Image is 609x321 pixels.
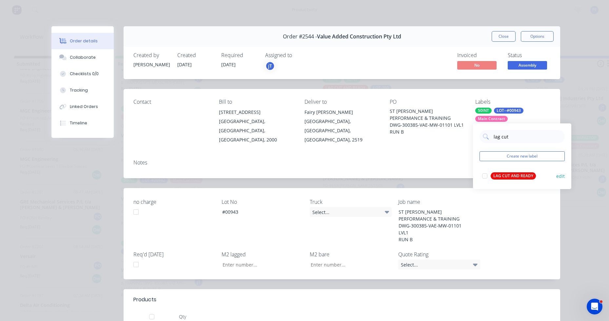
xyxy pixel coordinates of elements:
[390,99,465,105] div: PO
[305,260,392,269] input: Enter number...
[480,151,565,161] button: Create new label
[265,52,331,58] div: Assigned to
[398,198,480,206] label: Job name
[70,87,88,93] div: Tracking
[222,198,304,206] label: Lot No
[219,108,294,144] div: [STREET_ADDRESS][GEOGRAPHIC_DATA], [GEOGRAPHIC_DATA], [GEOGRAPHIC_DATA], 2000
[51,66,114,82] button: Checklists 0/0
[133,99,208,105] div: Contact
[265,61,275,71] button: jT
[177,52,213,58] div: Created
[222,250,304,258] label: M2 lagged
[317,33,401,40] span: Value Added Construction Pty Ltd
[221,52,257,58] div: Required
[310,198,392,206] label: Truck
[51,115,114,131] button: Timeline
[508,61,547,69] span: Assembly
[398,260,480,269] div: Select...
[494,108,523,114] div: LOT--#00943
[393,207,475,244] div: ST [PERSON_NAME] PERFORMANCE & TRAINING DWG-300385-VAE-MW-01101 LVL1 RUN B
[475,108,492,114] div: 50INT
[304,108,380,144] div: Fairy [PERSON_NAME][GEOGRAPHIC_DATA], [GEOGRAPHIC_DATA], [GEOGRAPHIC_DATA], 2519
[556,173,565,180] button: edit
[70,71,99,77] div: Checklists 0/0
[133,250,215,258] label: Req'd [DATE]
[51,33,114,49] button: Order details
[133,198,215,206] label: no charge
[587,299,602,314] iframe: Intercom live chat
[70,120,87,126] div: Timeline
[283,33,317,40] span: Order #2544 -
[51,49,114,66] button: Collaborate
[217,260,304,269] input: Enter number...
[219,108,294,117] div: [STREET_ADDRESS]
[51,98,114,115] button: Linked Orders
[508,61,547,71] button: Assembly
[70,54,96,60] div: Collaborate
[133,52,169,58] div: Created by
[70,104,98,110] div: Linked Orders
[221,61,236,68] span: [DATE]
[398,250,480,258] label: Quote Rating
[493,130,561,143] input: Search labels
[70,38,98,44] div: Order details
[51,82,114,98] button: Tracking
[133,296,156,304] div: Products
[177,61,192,68] span: [DATE]
[480,171,539,181] button: LAG CUT AND READY
[457,52,500,58] div: Invoiced
[133,61,169,68] div: [PERSON_NAME]
[492,31,516,42] button: Close
[219,99,294,105] div: Bill to
[133,160,550,166] div: Notes
[310,207,392,217] div: Select...
[475,99,550,105] div: Labels
[390,108,465,135] div: ST [PERSON_NAME] PERFORMANCE & TRAINING DWG-300385-VAE-MW-01101 LVL1 RUN B
[217,207,299,217] div: #00943
[475,116,508,122] div: Main Contract
[304,108,380,117] div: Fairy [PERSON_NAME]
[508,52,550,58] div: Status
[457,61,497,69] span: No
[310,250,392,258] label: M2 bare
[304,99,380,105] div: Deliver to
[304,117,380,144] div: [GEOGRAPHIC_DATA], [GEOGRAPHIC_DATA], [GEOGRAPHIC_DATA], 2519
[219,117,294,144] div: [GEOGRAPHIC_DATA], [GEOGRAPHIC_DATA], [GEOGRAPHIC_DATA], 2000
[491,172,536,180] div: LAG CUT AND READY
[521,31,554,42] button: Options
